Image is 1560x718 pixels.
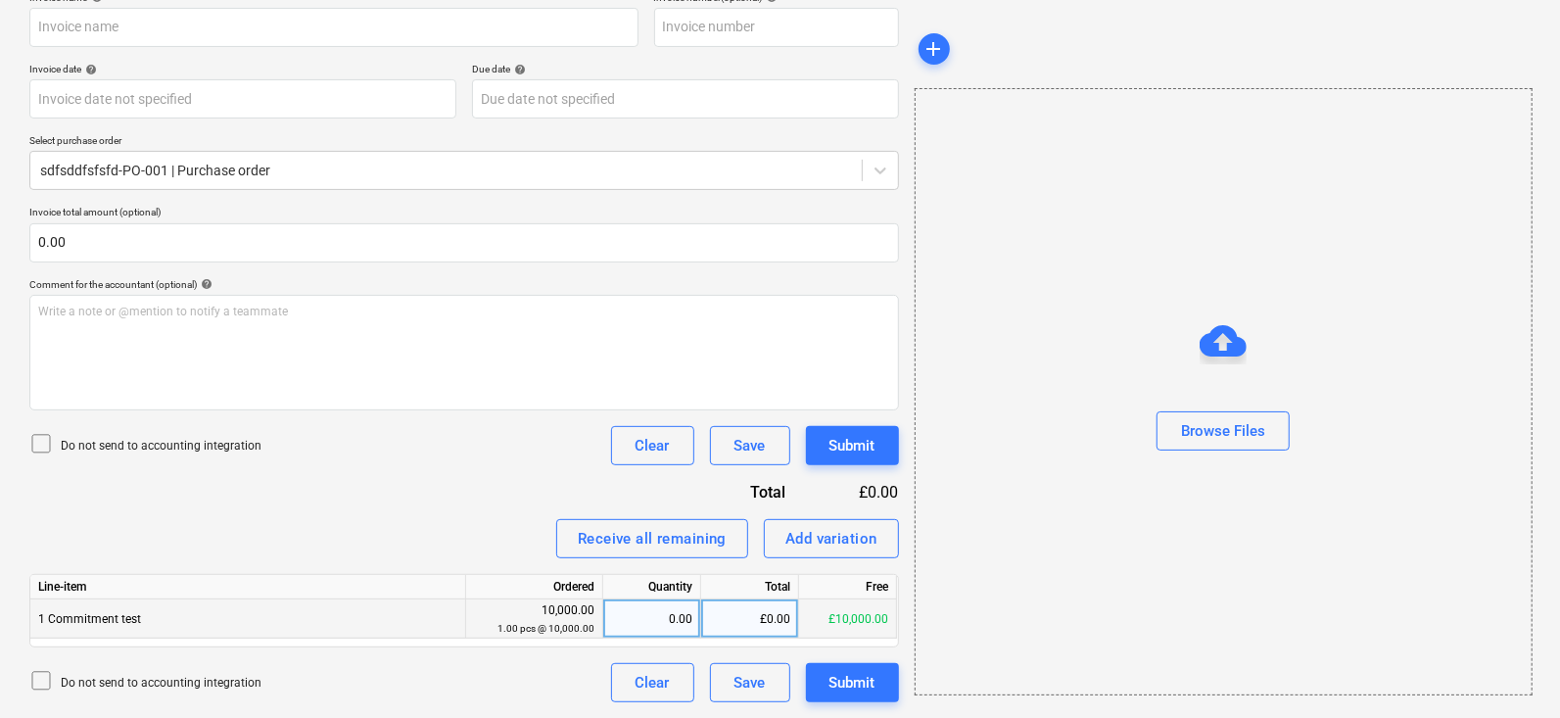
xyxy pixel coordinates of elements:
[701,575,799,599] div: Total
[603,575,701,599] div: Quantity
[61,675,261,692] p: Do not send to accounting integration
[466,575,603,599] div: Ordered
[1462,624,1560,718] iframe: Chat Widget
[510,64,526,75] span: help
[578,526,727,551] div: Receive all remaining
[701,599,799,639] div: £0.00
[710,663,790,702] button: Save
[29,223,899,263] input: Invoice total amount (optional)
[817,481,899,503] div: £0.00
[829,670,875,695] div: Submit
[734,670,766,695] div: Save
[1181,418,1265,444] div: Browse Files
[799,599,897,639] div: £10,000.00
[29,134,899,151] p: Select purchase order
[29,8,638,47] input: Invoice name
[497,623,594,634] small: 1.00 pcs @ 10,000.00
[785,526,877,551] div: Add variation
[556,519,748,558] button: Receive all remaining
[764,519,899,558] button: Add variation
[29,79,456,119] input: Invoice date not specified
[472,79,899,119] input: Due date not specified
[922,37,946,61] span: add
[197,278,213,290] span: help
[915,88,1534,695] div: Browse Files
[611,599,692,639] div: 0.00
[636,670,670,695] div: Clear
[806,663,899,702] button: Submit
[611,426,694,465] button: Clear
[654,8,899,47] input: Invoice number
[474,601,594,638] div: 10,000.00
[472,63,899,75] div: Due date
[734,433,766,458] div: Save
[644,481,817,503] div: Total
[29,206,899,222] p: Invoice total amount (optional)
[38,612,141,626] span: 1 Commitment test
[806,426,899,465] button: Submit
[636,433,670,458] div: Clear
[799,575,897,599] div: Free
[29,63,456,75] div: Invoice date
[61,438,261,455] p: Do not send to accounting integration
[29,278,899,291] div: Comment for the accountant (optional)
[1157,411,1290,451] button: Browse Files
[710,426,790,465] button: Save
[30,575,466,599] div: Line-item
[611,663,694,702] button: Clear
[829,433,875,458] div: Submit
[81,64,97,75] span: help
